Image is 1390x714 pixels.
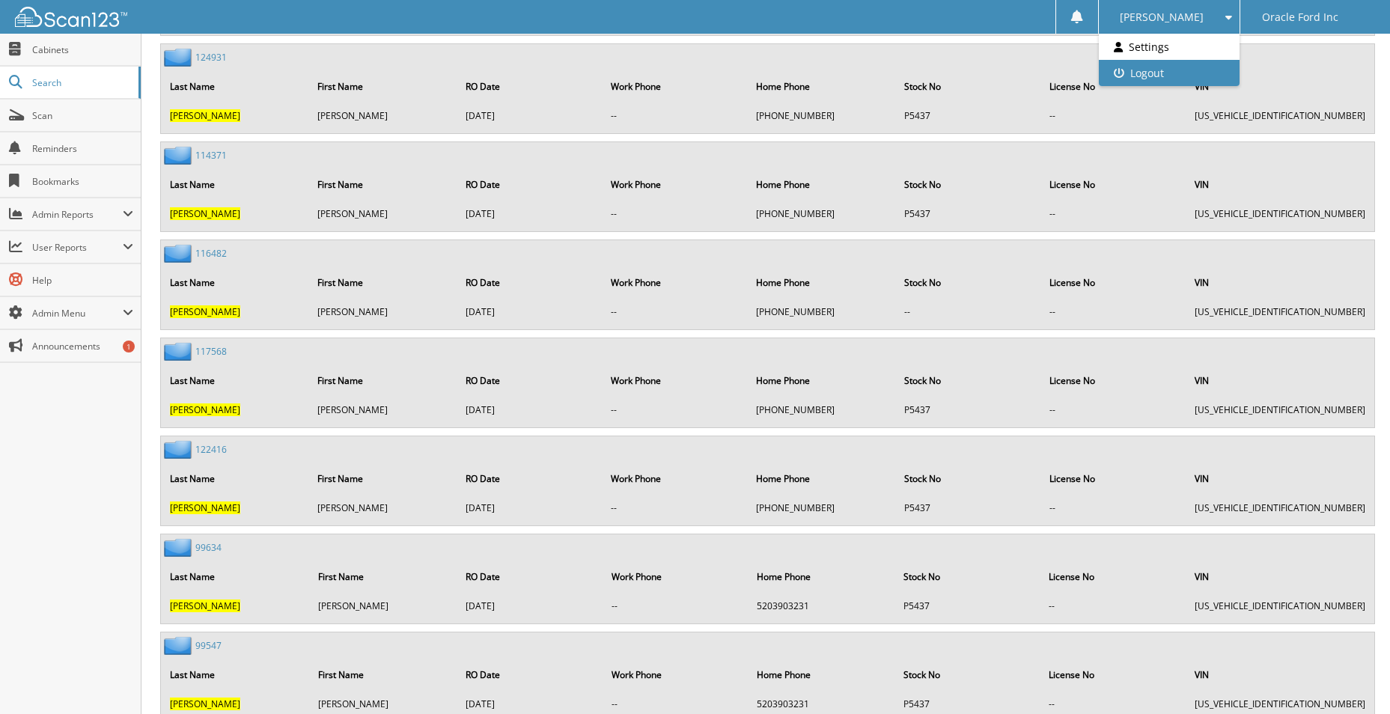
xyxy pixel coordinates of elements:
a: 99634 [195,541,222,554]
th: License No [1042,463,1186,494]
td: -- [1042,201,1186,226]
th: Work Phone [603,169,747,200]
th: Home Phone [749,365,895,396]
th: First Name [310,365,456,396]
img: scan123-logo-white.svg [15,7,127,27]
a: 124931 [195,51,227,64]
td: [PHONE_NUMBER] [749,103,895,128]
img: folder2.png [164,636,195,655]
td: P5437 [897,201,1040,226]
td: [PERSON_NAME] [311,594,457,618]
td: [PERSON_NAME] [310,397,456,422]
td: [PERSON_NAME] [310,201,456,226]
th: RO Date [458,463,602,494]
th: VIN [1187,169,1373,200]
td: [DATE] [458,103,602,128]
a: 99547 [195,639,222,652]
td: P5437 [897,103,1040,128]
td: [PERSON_NAME] [310,103,456,128]
span: [PERSON_NAME] [170,501,240,514]
th: First Name [310,169,456,200]
span: Cabinets [32,43,133,56]
td: [US_VEHICLE_IDENTIFICATION_NUMBER] [1187,495,1373,520]
th: Work Phone [604,659,748,690]
th: Home Phone [749,561,894,592]
img: folder2.png [164,244,195,263]
th: Last Name [162,463,308,494]
th: Work Phone [603,463,747,494]
td: [PERSON_NAME] [310,495,456,520]
th: Stock No [896,659,1040,690]
td: [US_VEHICLE_IDENTIFICATION_NUMBER] [1187,201,1373,226]
th: First Name [310,267,456,298]
td: -- [603,103,747,128]
th: Work Phone [603,71,747,102]
a: Settings [1099,34,1240,60]
td: -- [1042,103,1186,128]
th: RO Date [458,659,602,690]
th: RO Date [458,561,602,592]
th: Last Name [162,659,309,690]
td: [DATE] [458,495,602,520]
a: 117568 [195,345,227,358]
span: [PERSON_NAME] [170,207,240,220]
th: Last Name [162,71,308,102]
td: [PHONE_NUMBER] [749,299,895,324]
th: License No [1042,267,1186,298]
td: -- [897,299,1040,324]
th: Work Phone [604,561,748,592]
td: -- [603,299,747,324]
th: Last Name [162,561,309,592]
td: -- [1041,594,1186,618]
th: Home Phone [749,169,895,200]
td: [DATE] [458,397,602,422]
td: [US_VEHICLE_IDENTIFICATION_NUMBER] [1187,299,1373,324]
span: [PERSON_NAME] [170,403,240,416]
th: License No [1042,365,1186,396]
span: Bookmarks [32,175,133,188]
th: License No [1041,659,1186,690]
span: User Reports [32,241,123,254]
th: VIN [1187,267,1373,298]
span: [PERSON_NAME] [170,109,240,122]
th: First Name [310,463,456,494]
th: VIN [1187,463,1373,494]
th: Stock No [897,365,1040,396]
th: Work Phone [603,365,747,396]
th: Stock No [897,463,1040,494]
th: Stock No [896,561,1040,592]
img: folder2.png [164,48,195,67]
span: [PERSON_NAME] [170,599,240,612]
a: Logout [1099,60,1240,86]
th: License No [1042,169,1186,200]
td: -- [604,594,748,618]
th: Stock No [897,71,1040,102]
a: 122416 [195,443,227,456]
img: folder2.png [164,538,195,557]
td: P5437 [897,495,1040,520]
td: [US_VEHICLE_IDENTIFICATION_NUMBER] [1187,397,1373,422]
img: folder2.png [164,342,195,361]
span: [PERSON_NAME] [170,698,240,710]
td: -- [1042,299,1186,324]
iframe: Chat Widget [1315,642,1390,714]
td: [PHONE_NUMBER] [749,397,895,422]
td: P5437 [896,594,1040,618]
th: VIN [1187,365,1373,396]
th: License No [1042,71,1186,102]
th: VIN [1187,659,1373,690]
th: RO Date [458,365,602,396]
td: [PHONE_NUMBER] [749,495,895,520]
td: [DATE] [458,201,602,226]
div: 1 [123,341,135,353]
th: Work Phone [603,267,747,298]
span: Oracle Ford Inc [1262,13,1338,22]
th: Stock No [897,169,1040,200]
td: -- [603,397,747,422]
th: VIN [1187,71,1373,102]
th: Home Phone [749,463,895,494]
th: Home Phone [749,71,895,102]
img: folder2.png [164,440,195,459]
span: [PERSON_NAME] [1120,13,1204,22]
th: VIN [1187,561,1373,592]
